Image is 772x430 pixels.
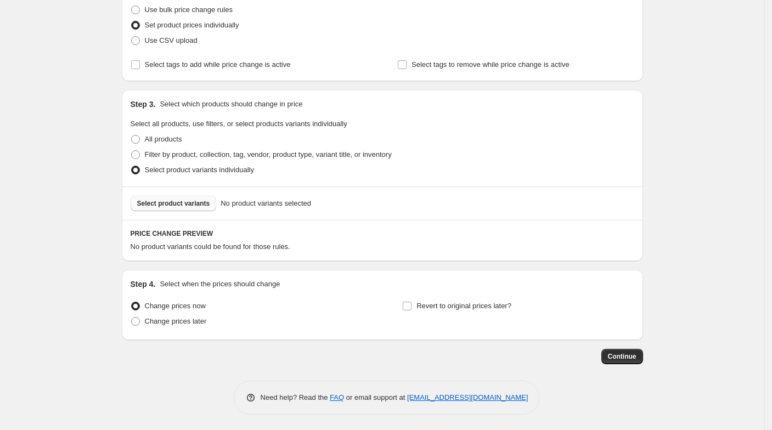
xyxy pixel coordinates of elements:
[601,349,643,364] button: Continue
[261,393,330,401] span: Need help? Read the
[131,196,217,211] button: Select product variants
[145,135,182,143] span: All products
[330,393,344,401] a: FAQ
[131,242,290,251] span: No product variants could be found for those rules.
[160,99,302,110] p: Select which products should change in price
[131,120,347,128] span: Select all products, use filters, or select products variants individually
[145,317,207,325] span: Change prices later
[145,5,233,14] span: Use bulk price change rules
[221,198,311,209] span: No product variants selected
[412,60,570,69] span: Select tags to remove while price change is active
[344,393,407,401] span: or email support at
[145,36,198,44] span: Use CSV upload
[145,166,254,174] span: Select product variants individually
[137,199,210,208] span: Select product variants
[145,21,239,29] span: Set product prices individually
[131,99,156,110] h2: Step 3.
[160,279,280,290] p: Select when the prices should change
[608,352,636,361] span: Continue
[407,393,528,401] a: [EMAIL_ADDRESS][DOMAIN_NAME]
[145,60,291,69] span: Select tags to add while price change is active
[131,229,634,238] h6: PRICE CHANGE PREVIEW
[416,302,511,310] span: Revert to original prices later?
[131,279,156,290] h2: Step 4.
[145,150,392,159] span: Filter by product, collection, tag, vendor, product type, variant title, or inventory
[145,302,206,310] span: Change prices now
